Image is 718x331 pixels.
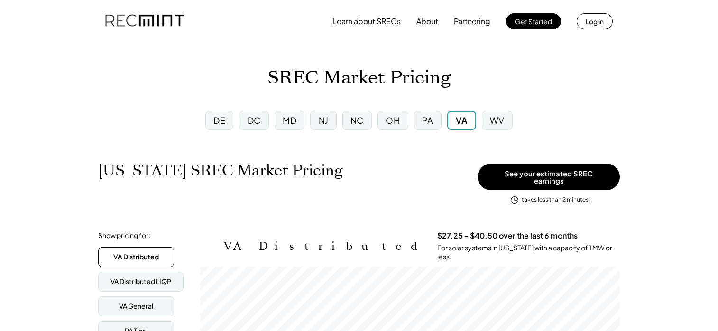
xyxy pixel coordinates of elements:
[386,114,400,126] div: OH
[506,13,561,29] button: Get Started
[110,277,171,286] div: VA Distributed LIQP
[283,114,296,126] div: MD
[437,243,620,262] div: For solar systems in [US_STATE] with a capacity of 1 MW or less.
[224,239,423,253] h2: VA Distributed
[422,114,433,126] div: PA
[248,114,261,126] div: DC
[577,13,613,29] button: Log in
[454,12,490,31] button: Partnering
[437,231,578,241] h3: $27.25 - $40.50 over the last 6 months
[490,114,505,126] div: WV
[119,302,153,311] div: VA General
[456,114,467,126] div: VA
[98,231,150,240] div: Show pricing for:
[319,114,329,126] div: NJ
[522,196,590,204] div: takes less than 2 minutes!
[350,114,364,126] div: NC
[267,67,451,89] h1: SREC Market Pricing
[416,12,438,31] button: About
[105,5,184,37] img: recmint-logotype%403x.png
[478,164,620,190] button: See your estimated SREC earnings
[213,114,225,126] div: DE
[113,252,159,262] div: VA Distributed
[332,12,401,31] button: Learn about SRECs
[98,161,343,180] h1: [US_STATE] SREC Market Pricing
